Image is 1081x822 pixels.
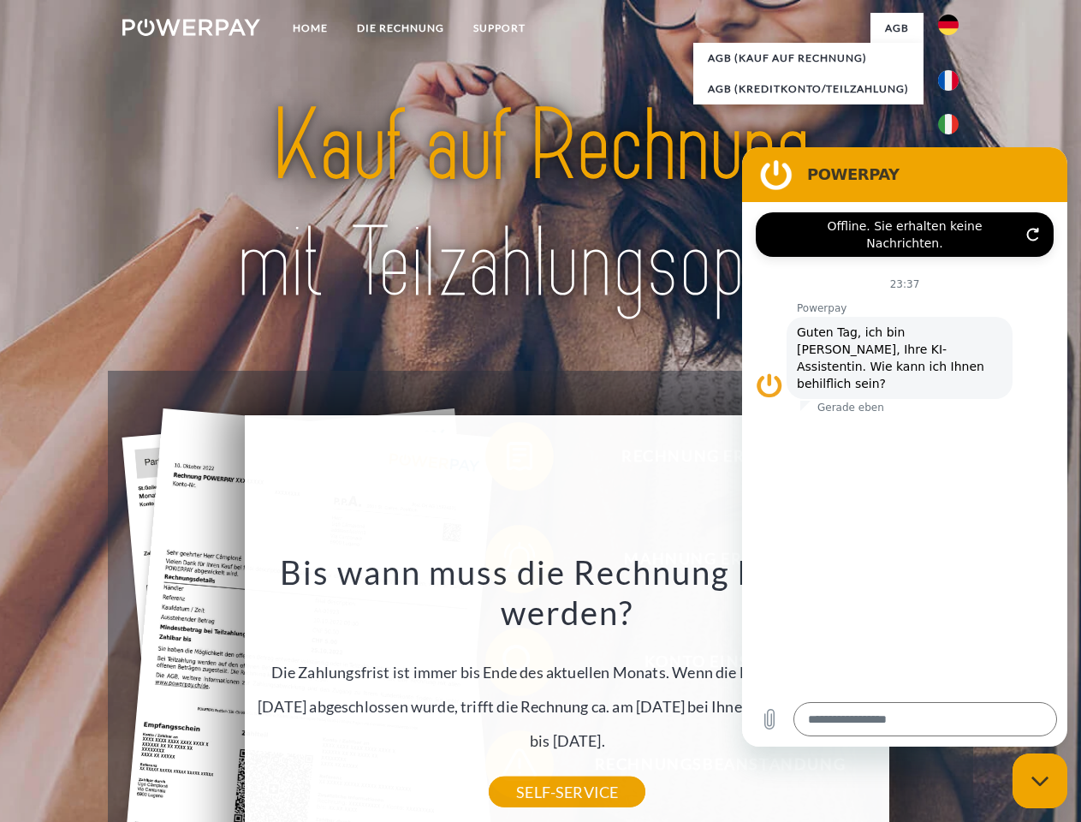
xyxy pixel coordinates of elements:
[938,70,959,91] img: fr
[163,82,918,328] img: title-powerpay_de.svg
[122,19,260,36] img: logo-powerpay-white.svg
[278,13,342,44] a: Home
[693,74,924,104] a: AGB (Kreditkonto/Teilzahlung)
[255,551,880,634] h3: Bis wann muss die Rechnung bezahlt werden?
[742,147,1067,747] iframe: Messaging-Fenster
[1013,753,1067,808] iframe: Schaltfläche zum Öffnen des Messaging-Fensters; Konversation läuft
[693,43,924,74] a: AGB (Kauf auf Rechnung)
[938,114,959,134] img: it
[870,13,924,44] a: agb
[938,15,959,35] img: de
[342,13,459,44] a: DIE RECHNUNG
[489,777,645,807] a: SELF-SERVICE
[255,551,880,792] div: Die Zahlungsfrist ist immer bis Ende des aktuellen Monats. Wenn die Bestellung z.B. am [DATE] abg...
[459,13,540,44] a: SUPPORT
